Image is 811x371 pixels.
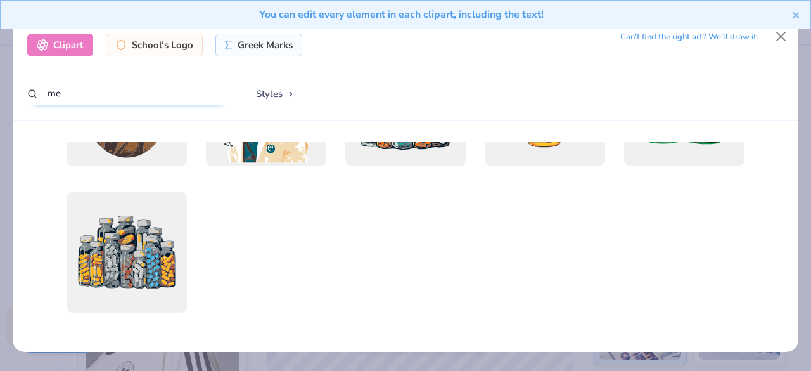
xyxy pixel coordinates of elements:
div: You can edit every element in each clipart, including the text! [10,7,792,22]
div: School's Logo [106,34,203,56]
button: close [792,7,801,22]
div: Clipart [27,34,93,56]
button: Styles [243,82,309,106]
div: Greek Marks [215,34,302,56]
input: Search by name [27,82,230,105]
